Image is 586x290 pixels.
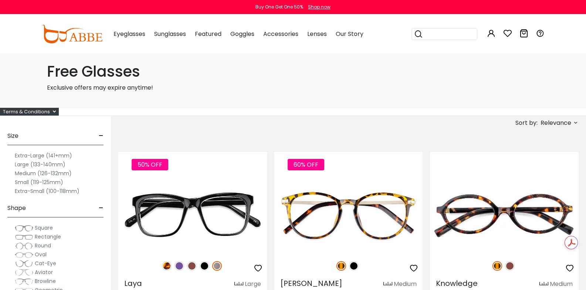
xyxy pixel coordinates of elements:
[195,30,221,38] span: Featured
[394,280,417,289] div: Medium
[539,281,548,287] img: size ruler
[349,261,359,271] img: Black
[99,199,104,217] span: -
[383,281,392,287] img: size ruler
[263,30,298,38] span: Accessories
[47,83,539,92] p: Exclusive offers may expire anytime!
[430,179,579,253] img: Tortoise Knowledge - Acetate ,Universal Bridge Fit
[7,199,26,217] span: Shape
[114,30,145,38] span: Eyeglasses
[15,187,79,196] label: Extra-Small (100-118mm)
[162,261,172,271] img: Leopard
[212,261,222,271] img: Gun
[7,127,18,145] span: Size
[35,269,53,276] span: Aviator
[541,116,571,130] span: Relevance
[15,242,33,250] img: Round.png
[336,30,363,38] span: Our Story
[42,25,102,43] img: abbeglasses.com
[35,277,56,285] span: Browline
[550,280,573,289] div: Medium
[492,261,502,271] img: Tortoise
[15,278,33,285] img: Browline.png
[35,251,47,258] span: Oval
[15,178,63,187] label: Small (119-125mm)
[505,261,515,271] img: Brown
[154,30,186,38] span: Sunglasses
[288,159,324,170] span: 60% OFF
[234,281,243,287] img: size ruler
[118,179,267,253] img: Gun Laya - Plastic ,Universal Bridge Fit
[304,4,331,10] a: Shop now
[35,224,53,231] span: Square
[175,261,184,271] img: Purple
[15,251,33,259] img: Oval.png
[99,127,104,145] span: -
[47,63,539,80] h1: Free Glasses
[280,278,342,289] span: [PERSON_NAME]
[336,261,346,271] img: Tortoise
[308,4,331,10] div: Shop now
[124,278,142,289] span: Laya
[245,280,261,289] div: Large
[15,224,33,232] img: Square.png
[255,4,303,10] div: Buy One Get One 50%
[15,269,33,276] img: Aviator.png
[35,242,51,249] span: Round
[274,179,423,253] img: Tortoise Callie - Combination ,Universal Bridge Fit
[307,30,327,38] span: Lenses
[132,159,168,170] span: 50% OFF
[187,261,197,271] img: Brown
[200,261,209,271] img: Black
[15,169,72,178] label: Medium (126-132mm)
[436,278,478,289] span: Knowledge
[35,233,61,240] span: Rectangle
[15,151,72,160] label: Extra-Large (141+mm)
[15,160,65,169] label: Large (133-140mm)
[35,260,56,267] span: Cat-Eye
[515,119,538,127] span: Sort by:
[230,30,254,38] span: Goggles
[15,260,33,267] img: Cat-Eye.png
[15,233,33,241] img: Rectangle.png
